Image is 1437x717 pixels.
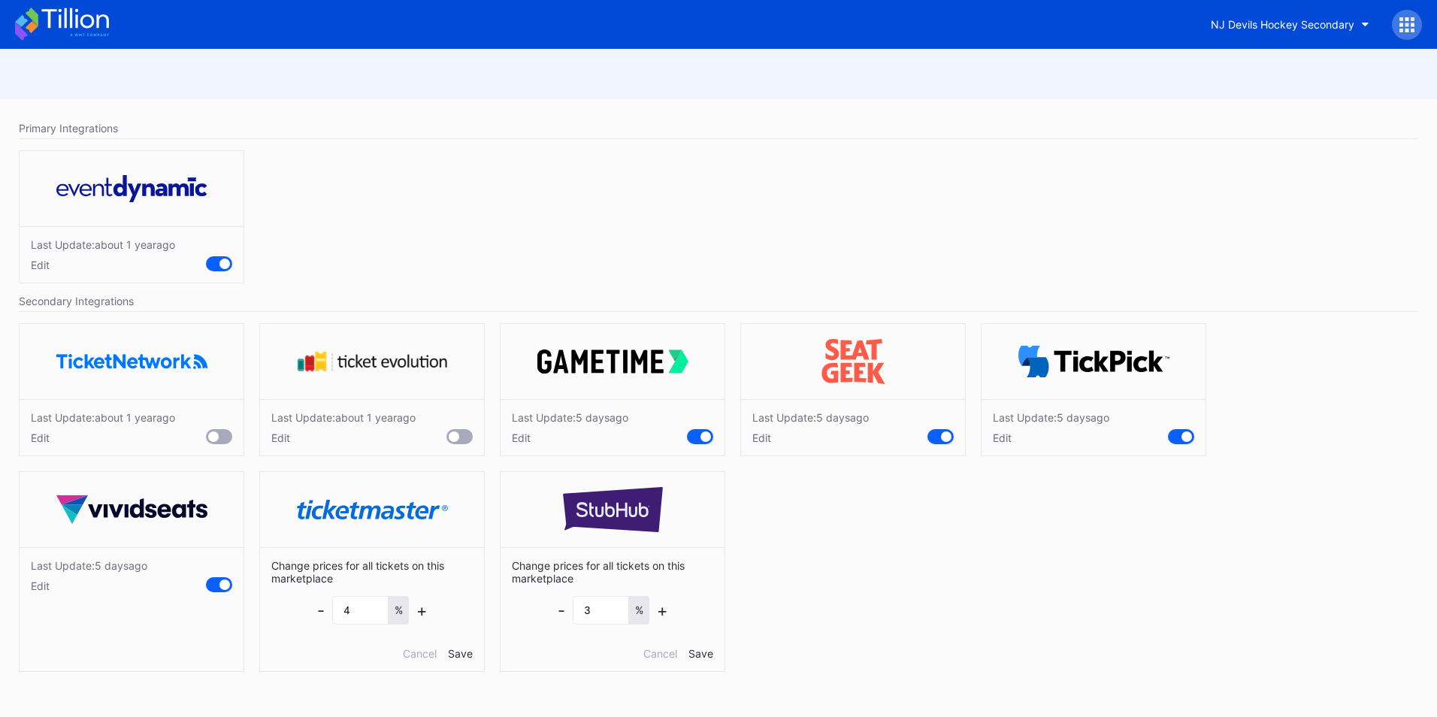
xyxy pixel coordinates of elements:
[1018,346,1169,378] img: TickPick_logo.svg
[512,431,628,444] div: Edit
[537,349,688,374] img: gametime.svg
[752,411,869,424] div: Last Update: 5 days ago
[512,411,628,424] div: Last Update: 5 days ago
[260,547,484,671] div: Change prices for all tickets on this marketplace
[31,431,175,444] div: Edit
[537,487,688,532] img: stubHub.svg
[31,579,147,592] div: Edit
[1211,18,1354,31] div: NJ Devils Hockey Secondary
[297,351,448,372] img: tevo.svg
[501,547,725,671] div: Change prices for all tickets on this marketplace
[19,291,1418,312] div: Secondary Integrations
[271,431,416,444] div: Edit
[416,601,428,620] div: +
[31,411,175,424] div: Last Update: about 1 year ago
[778,339,929,384] img: seatGeek.svg
[31,259,175,271] div: Edit
[629,596,649,625] div: %
[643,647,677,660] div: Cancel
[448,647,473,660] div: Save
[297,500,448,520] img: ticketmaster.svg
[657,601,668,620] div: +
[688,647,713,660] div: Save
[317,601,325,620] div: -
[389,596,409,625] div: %
[19,118,1418,139] div: Primary Integrations
[271,411,416,424] div: Last Update: about 1 year ago
[56,175,207,202] img: eventDynamic.svg
[56,495,207,524] img: vividSeats.svg
[752,431,869,444] div: Edit
[558,601,565,620] div: -
[1200,11,1381,38] button: NJ Devils Hockey Secondary
[56,354,207,368] img: ticketNetwork.png
[993,411,1109,424] div: Last Update: 5 days ago
[403,647,437,660] div: Cancel
[31,238,175,251] div: Last Update: about 1 year ago
[993,431,1109,444] div: Edit
[31,559,147,572] div: Last Update: 5 days ago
